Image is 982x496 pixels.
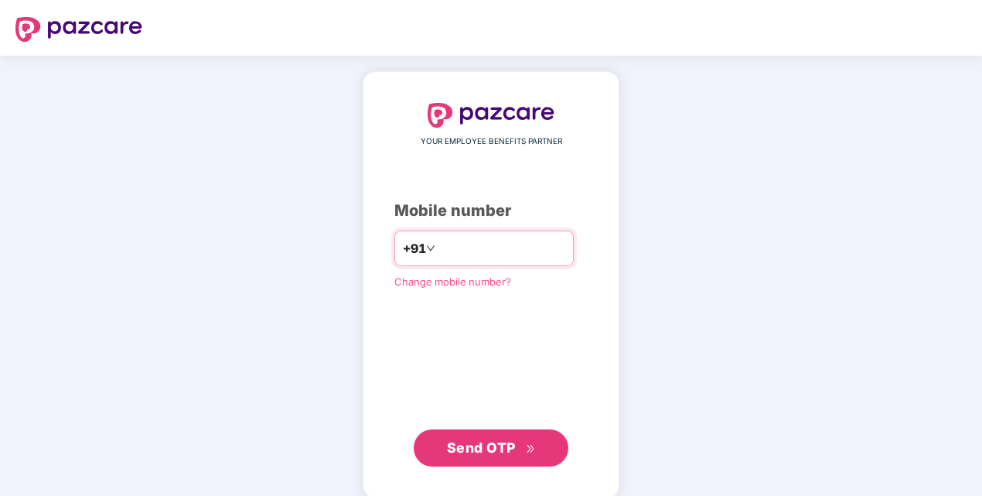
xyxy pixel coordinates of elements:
[15,17,142,42] img: logo
[421,135,562,148] span: YOUR EMPLOYEE BENEFITS PARTNER
[426,244,435,253] span: down
[428,103,554,128] img: logo
[447,440,516,456] span: Send OTP
[414,429,568,467] button: Send OTPdouble-right
[394,275,511,288] a: Change mobile number?
[403,239,426,258] span: +91
[394,199,588,223] div: Mobile number
[526,444,536,454] span: double-right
